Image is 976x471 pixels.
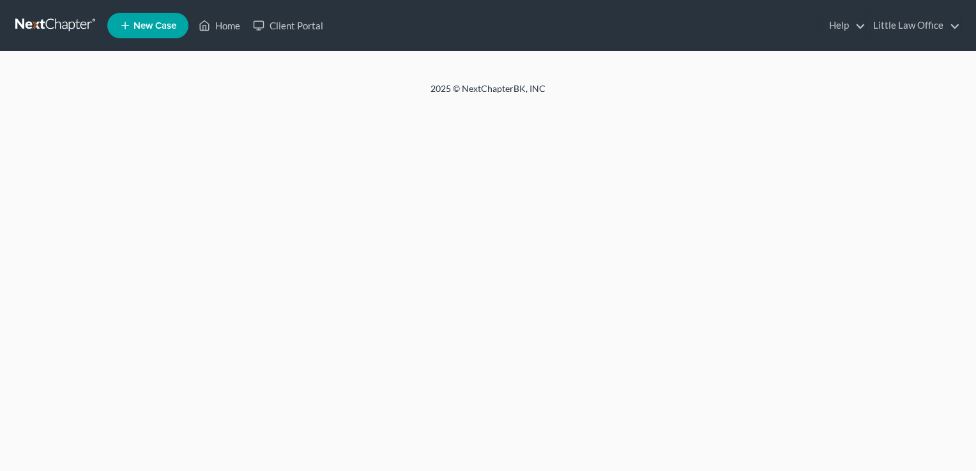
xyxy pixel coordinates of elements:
new-legal-case-button: New Case [107,13,188,38]
a: Help [823,14,865,37]
a: Home [192,14,247,37]
div: 2025 © NextChapterBK, INC [124,82,852,105]
a: Little Law Office [867,14,960,37]
a: Client Portal [247,14,330,37]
